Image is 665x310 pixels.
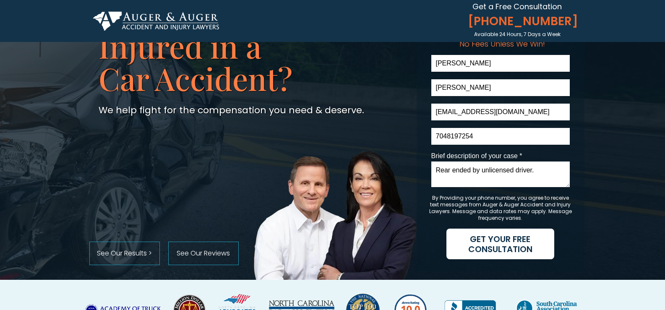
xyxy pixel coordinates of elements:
span: [PHONE_NUMBER] [464,14,573,29]
a: [PHONE_NUMBER] [464,11,573,31]
span: Injured in a Car Accident? [99,25,292,99]
button: GET YOUR FREE CONSULTATION [446,229,554,259]
input: Phone* [431,128,570,145]
span: See Our Results > [90,249,159,257]
span: We help fight for the compensation you need & deserve. [99,104,364,117]
span: No Fees Unless We Win! [459,39,545,49]
input: First Name* [431,55,570,72]
span: Brief description of your case * [431,152,522,159]
input: Last Name* [431,79,570,96]
img: Auger & Auger Accident and Injury Lawyers [93,11,219,31]
a: See Our Reviews [168,242,239,265]
img: Auger & Auger Accident and Injury Lawyers Founders [252,148,420,280]
span: By Providing your phone number, you agree to receive text messages from Auger & Auger Accident an... [429,194,572,221]
a: See Our Results > [89,242,160,265]
span: Get a Free Consultation [472,1,562,12]
span: See Our Reviews [169,249,238,257]
input: Email* [431,104,570,120]
span: GET YOUR FREE CONSULTATION [446,234,554,254]
span: Available 24 Hours, 7 Days a Week [474,31,561,38]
